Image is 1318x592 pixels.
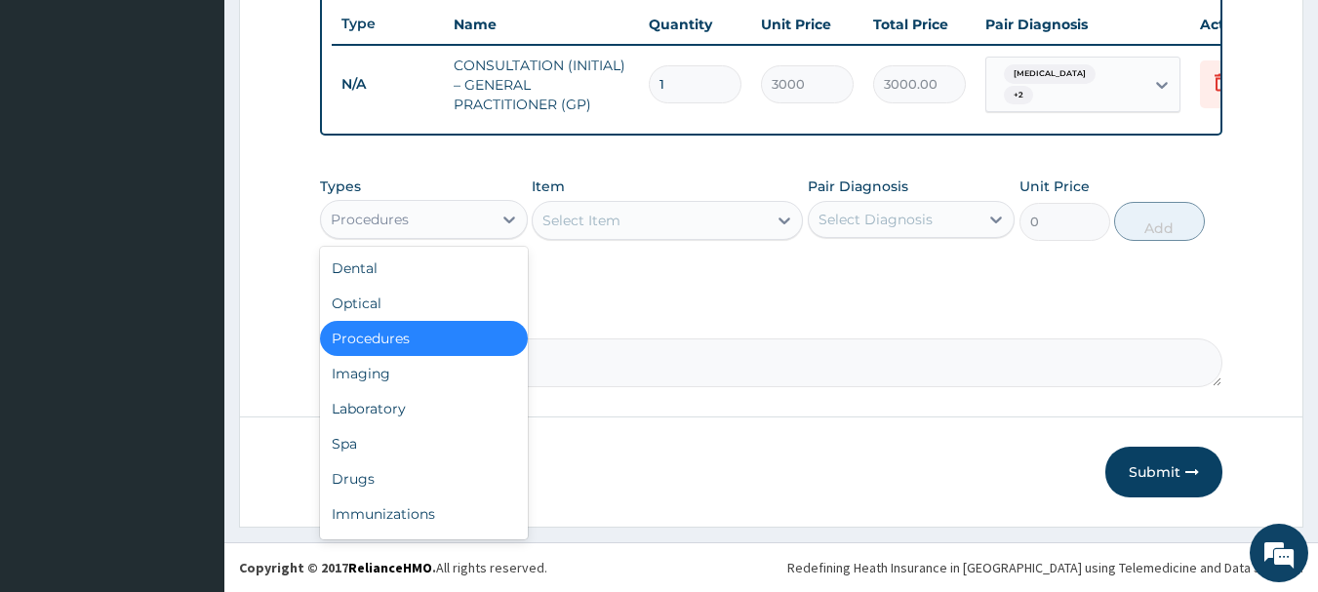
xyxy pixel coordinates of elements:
[976,5,1190,44] th: Pair Diagnosis
[808,177,908,196] label: Pair Diagnosis
[320,311,1223,328] label: Comment
[787,558,1303,577] div: Redefining Heath Insurance in [GEOGRAPHIC_DATA] using Telemedicine and Data Science!
[36,98,79,146] img: d_794563401_company_1708531726252_794563401
[1190,5,1288,44] th: Actions
[863,5,976,44] th: Total Price
[1004,64,1096,84] span: [MEDICAL_DATA]
[320,286,528,321] div: Optical
[101,109,328,135] div: Chat with us now
[320,532,528,567] div: Others
[320,178,361,195] label: Types
[1019,177,1090,196] label: Unit Price
[444,46,639,124] td: CONSULTATION (INITIAL) – GENERAL PRACTITIONER (GP)
[320,496,528,532] div: Immunizations
[320,356,528,391] div: Imaging
[819,210,933,229] div: Select Diagnosis
[1114,202,1205,241] button: Add
[532,177,565,196] label: Item
[444,5,639,44] th: Name
[320,251,528,286] div: Dental
[332,66,444,102] td: N/A
[1105,447,1222,497] button: Submit
[348,559,432,576] a: RelianceHMO
[639,5,751,44] th: Quantity
[239,559,436,576] strong: Copyright © 2017 .
[331,210,409,229] div: Procedures
[320,391,528,426] div: Laboratory
[113,174,269,371] span: We're online!
[320,426,528,461] div: Spa
[332,6,444,42] th: Type
[320,461,528,496] div: Drugs
[320,321,528,356] div: Procedures
[10,389,372,457] textarea: Type your message and hit 'Enter'
[224,542,1318,592] footer: All rights reserved.
[542,211,620,230] div: Select Item
[1004,86,1033,105] span: + 2
[320,10,367,57] div: Minimize live chat window
[751,5,863,44] th: Unit Price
